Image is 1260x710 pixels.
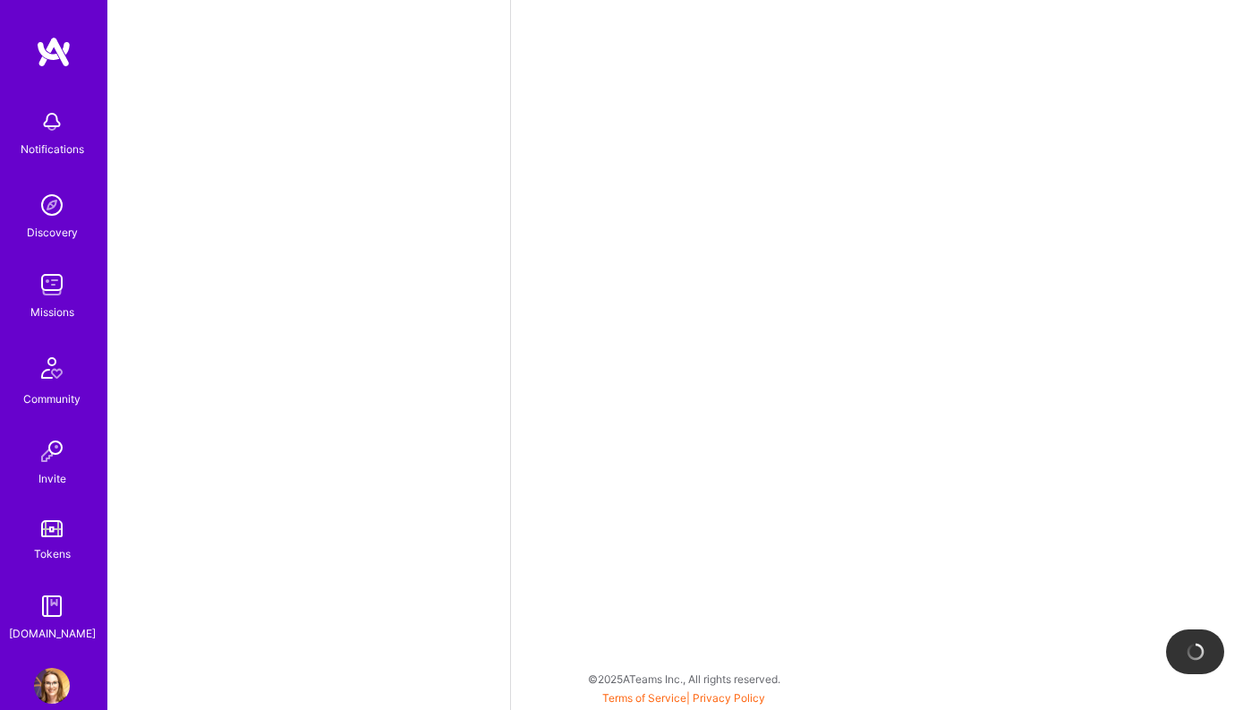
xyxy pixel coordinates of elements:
[9,624,96,643] div: [DOMAIN_NAME]
[21,140,84,158] div: Notifications
[41,520,63,537] img: tokens
[34,104,70,140] img: bell
[107,656,1260,701] div: © 2025 ATeams Inc., All rights reserved.
[30,668,74,704] a: User Avatar
[38,469,66,488] div: Invite
[34,267,70,303] img: teamwork
[602,691,686,705] a: Terms of Service
[27,223,78,242] div: Discovery
[34,668,70,704] img: User Avatar
[30,346,73,389] img: Community
[34,588,70,624] img: guide book
[34,433,70,469] img: Invite
[34,544,71,563] div: Tokens
[30,303,74,321] div: Missions
[36,36,72,68] img: logo
[1184,640,1206,663] img: loading
[693,691,765,705] a: Privacy Policy
[23,389,81,408] div: Community
[34,187,70,223] img: discovery
[602,691,765,705] span: |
